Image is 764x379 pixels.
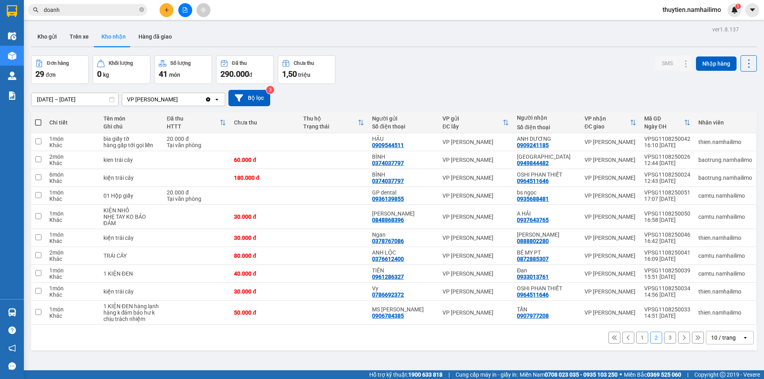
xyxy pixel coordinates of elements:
[49,189,95,196] div: 1 món
[372,160,404,166] div: 0374037797
[731,6,738,14] img: icon-new-feature
[698,157,752,163] div: baotrung.namhailimo
[167,142,226,148] div: Tại văn phòng
[49,217,95,223] div: Khác
[517,313,549,319] div: 0907977208
[127,95,178,103] div: VP [PERSON_NAME]
[517,292,549,298] div: 0964511646
[103,142,159,148] div: hàng gấp tới gọi liền
[644,189,690,196] div: VPSG1108250051
[517,217,549,223] div: 0937643765
[234,288,295,295] div: 30.000 đ
[720,372,725,377] span: copyright
[698,288,752,295] div: thien.namhailimo
[644,196,690,202] div: 17:07 [DATE]
[644,171,690,178] div: VPSG1108250024
[647,371,681,378] strong: 0369 525 060
[517,285,577,292] div: OSHI PHAN THIẾT
[644,306,690,313] div: VPSG1108250033
[103,253,159,259] div: TRÁI CÂY
[517,231,577,238] div: VÕ TRINH
[442,309,509,316] div: VP [PERSON_NAME]
[640,112,694,133] th: Toggle SortBy
[164,7,170,13] span: plus
[234,253,295,259] div: 80.000 đ
[49,274,95,280] div: Khác
[644,256,690,262] div: 16:09 [DATE]
[278,55,335,84] button: Chưa thu1,50 triệu
[520,370,618,379] span: Miền Nam
[103,235,159,241] div: kiện trái cây
[372,210,435,217] div: ngô thi hiền
[139,7,144,12] span: close-circle
[31,55,89,84] button: Đơn hàng29đơn
[372,249,435,256] div: ANH LỘC
[63,27,95,46] button: Trên xe
[545,371,618,378] strong: 0708 023 035 - 0935 103 250
[49,238,95,244] div: Khác
[517,171,577,178] div: OSHI PHAN THIẾT
[249,72,252,78] span: đ
[182,7,188,13] span: file-add
[517,249,577,256] div: BÉ MY PT
[103,288,159,295] div: kiện trái cây
[8,91,16,100] img: solution-icon
[650,332,662,344] button: 2
[644,285,690,292] div: VPSG1108250034
[372,313,404,319] div: 0906784385
[442,270,509,277] div: VP [PERSON_NAME]
[644,217,690,223] div: 16:58 [DATE]
[517,210,577,217] div: A HẢI
[517,115,577,121] div: Người nhận
[698,139,752,145] div: thien.namhailimo
[103,157,159,163] div: kien trái cây
[167,115,220,122] div: Đã thu
[103,303,159,309] div: 1 KIỆN ĐEN hàng lạnh
[8,327,16,334] span: question-circle
[742,334,748,341] svg: open
[372,142,404,148] div: 0909544511
[372,115,435,122] div: Người gửi
[234,119,295,126] div: Chưa thu
[517,274,549,280] div: 0933013761
[372,123,435,130] div: Số điện thoại
[517,178,549,184] div: 0964511646
[163,112,230,133] th: Toggle SortBy
[49,154,95,160] div: 2 món
[442,288,509,295] div: VP [PERSON_NAME]
[585,309,636,316] div: VP [PERSON_NAME]
[517,256,549,262] div: 0872885307
[372,231,435,238] div: Ngan
[220,69,249,79] span: 290.000
[234,214,295,220] div: 30.000 đ
[372,178,404,184] div: 0374037797
[266,86,274,94] sup: 3
[372,306,435,313] div: MS YẾN
[644,178,690,184] div: 12:43 [DATE]
[687,370,688,379] span: |
[624,370,681,379] span: Miền Bắc
[49,256,95,262] div: Khác
[154,55,212,84] button: Số lượng41món
[103,270,159,277] div: 1 KIỆN ĐEN
[517,238,549,244] div: 0888802280
[698,270,752,277] div: camtu.namhailimo
[49,313,95,319] div: Khác
[49,292,95,298] div: Khác
[228,90,270,106] button: Bộ lọc
[169,72,180,78] span: món
[103,175,159,181] div: kiện trái cây
[517,189,577,196] div: bs ngọc
[8,52,16,60] img: warehouse-icon
[49,306,95,313] div: 1 món
[408,371,442,378] strong: 1900 633 818
[139,6,144,14] span: close-circle
[49,231,95,238] div: 1 món
[234,309,295,316] div: 50.000 đ
[234,157,295,163] div: 60.000 đ
[737,4,739,9] span: 1
[282,69,297,79] span: 1,50
[8,308,16,317] img: warehouse-icon
[214,96,220,103] svg: open
[644,249,690,256] div: VPSG1108250041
